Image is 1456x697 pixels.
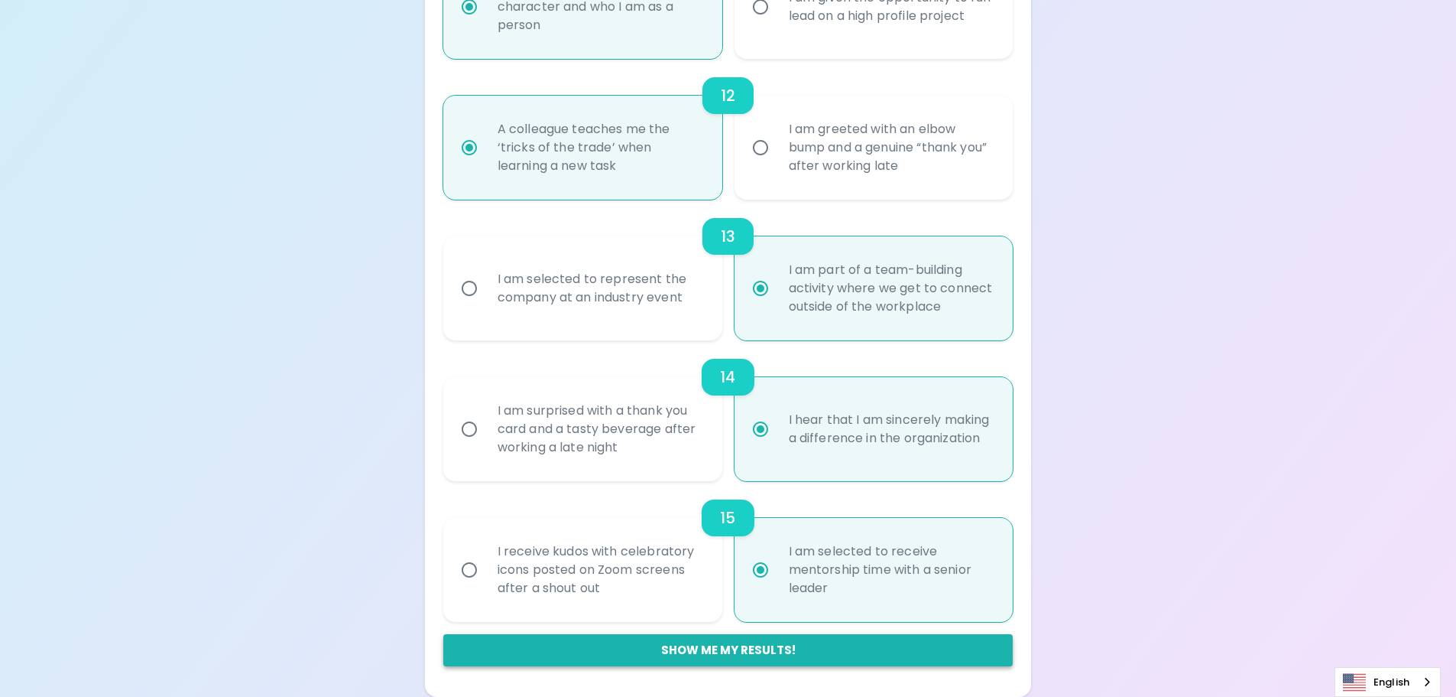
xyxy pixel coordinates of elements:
[485,102,714,194] div: A colleague teaches me the ‘tricks of the trade’ when learning a new task
[443,481,1013,622] div: choice-group-check
[777,102,1005,194] div: I am greeted with an elbow bump and a genuine “thank you” after working late
[1335,668,1440,696] a: English
[443,200,1013,340] div: choice-group-check
[443,59,1013,200] div: choice-group-check
[777,243,1005,334] div: I am part of a team-building activity where we get to connect outside of the workplace
[721,83,735,108] h6: 12
[485,383,714,475] div: I am surprised with a thank you card and a tasty beverage after working a late night
[1334,667,1441,697] div: Language
[721,224,735,249] h6: 13
[777,524,1005,616] div: I am selected to receive mentorship time with a senior leader
[485,252,714,325] div: I am selected to represent the company at an industry event
[485,524,714,616] div: I receive kudos with celebratory icons posted on Zoom screens after a shout out
[720,506,735,530] h6: 15
[777,392,1005,466] div: I hear that I am sincerely making a difference in the organization
[443,634,1013,666] button: Show me my results!
[1334,667,1441,697] aside: Language selected: English
[720,365,735,389] h6: 14
[443,340,1013,481] div: choice-group-check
